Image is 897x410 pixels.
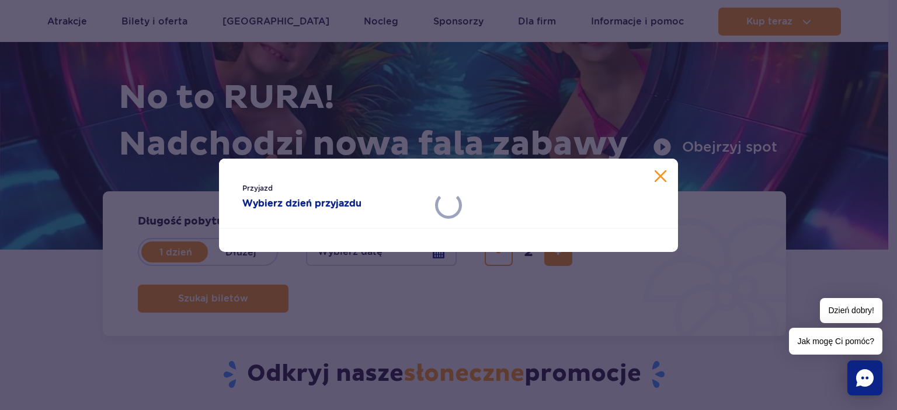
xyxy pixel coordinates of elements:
span: Jak mogę Ci pomóc? [789,328,882,355]
strong: Wybierz dzień przyjazdu [242,197,425,211]
button: Zamknij kalendarz [655,170,666,182]
span: Przyjazd [242,183,425,194]
span: Dzień dobry! [820,298,882,323]
div: Chat [847,360,882,395]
